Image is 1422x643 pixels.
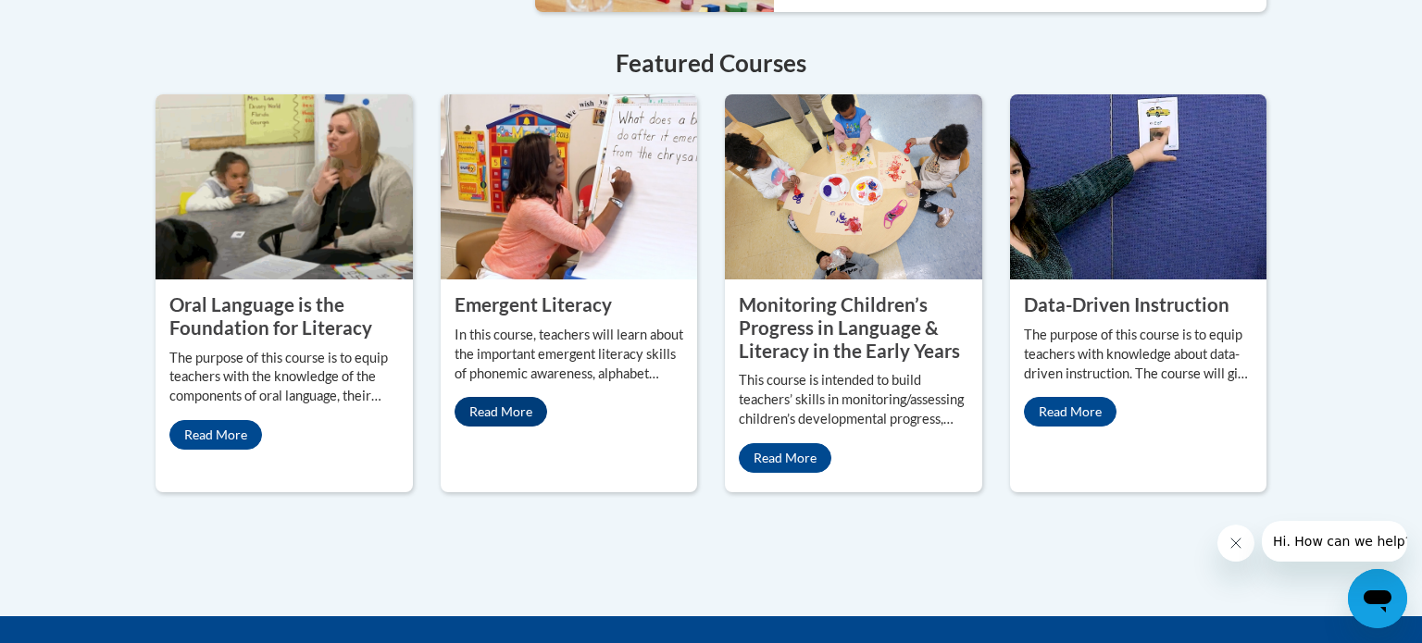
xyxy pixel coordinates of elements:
p: The purpose of this course is to equip teachers with the knowledge of the components of oral lang... [169,349,399,407]
property: Oral Language is the Foundation for Literacy [169,293,372,339]
img: Oral Language is the Foundation for Literacy [156,94,413,279]
a: Read More [169,420,262,450]
iframe: Close message [1217,525,1254,562]
img: Emergent Literacy [441,94,698,279]
a: Read More [1024,397,1116,427]
p: This course is intended to build teachers’ skills in monitoring/assessing children’s developmenta... [739,371,968,429]
a: Read More [739,443,831,473]
p: In this course, teachers will learn about the important emergent literacy skills of phonemic awar... [455,326,684,384]
img: Data-Driven Instruction [1010,94,1267,279]
property: Data-Driven Instruction [1024,293,1229,315]
a: Read More [455,397,547,427]
p: The purpose of this course is to equip teachers with knowledge about data-driven instruction. The... [1024,326,1254,384]
span: Hi. How can we help? [11,13,150,28]
h4: Featured Courses [156,45,1266,81]
img: Monitoring Children’s Progress in Language & Literacy in the Early Years [725,94,982,279]
property: Emergent Literacy [455,293,612,315]
property: Monitoring Children’s Progress in Language & Literacy in the Early Years [739,293,960,361]
iframe: Message from company [1262,521,1407,562]
iframe: Button to launch messaging window [1348,569,1407,628]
